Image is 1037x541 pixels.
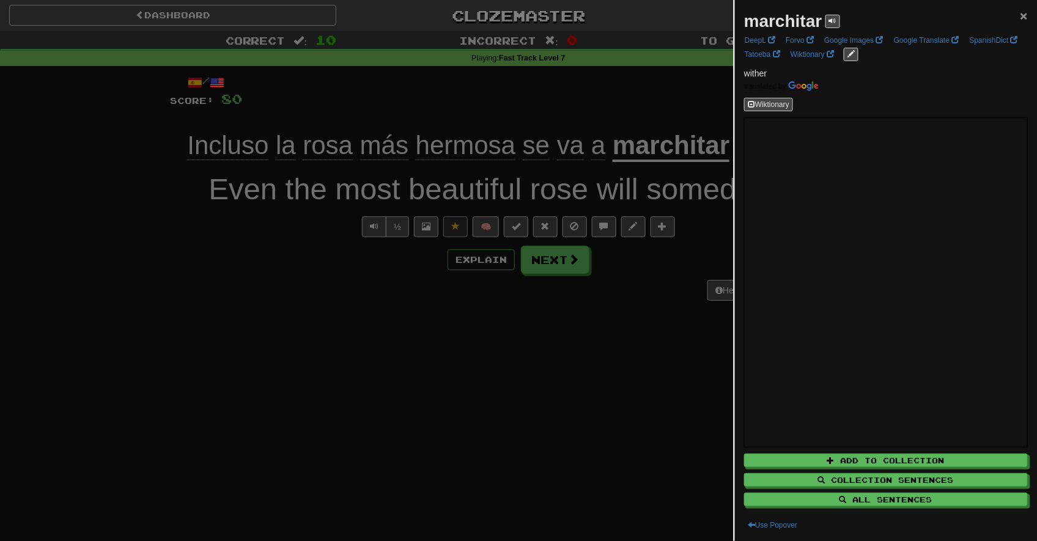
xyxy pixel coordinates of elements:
span: × [1020,9,1028,23]
button: Collection Sentences [744,473,1028,487]
button: All Sentences [744,493,1028,506]
img: Color short [744,81,819,91]
button: Wiktionary [744,98,793,111]
a: Google Images [821,34,887,47]
a: DeepL [741,34,779,47]
span: wither [744,68,767,78]
a: Google Translate [890,34,963,47]
button: edit links [844,48,858,61]
a: Tatoeba [741,48,784,61]
a: Forvo [782,34,817,47]
button: Close [1020,9,1028,22]
a: SpanishDict [966,34,1022,47]
a: Wiktionary [787,48,838,61]
button: Use Popover [744,518,801,532]
button: Add to Collection [744,454,1028,467]
strong: marchitar [744,12,822,31]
